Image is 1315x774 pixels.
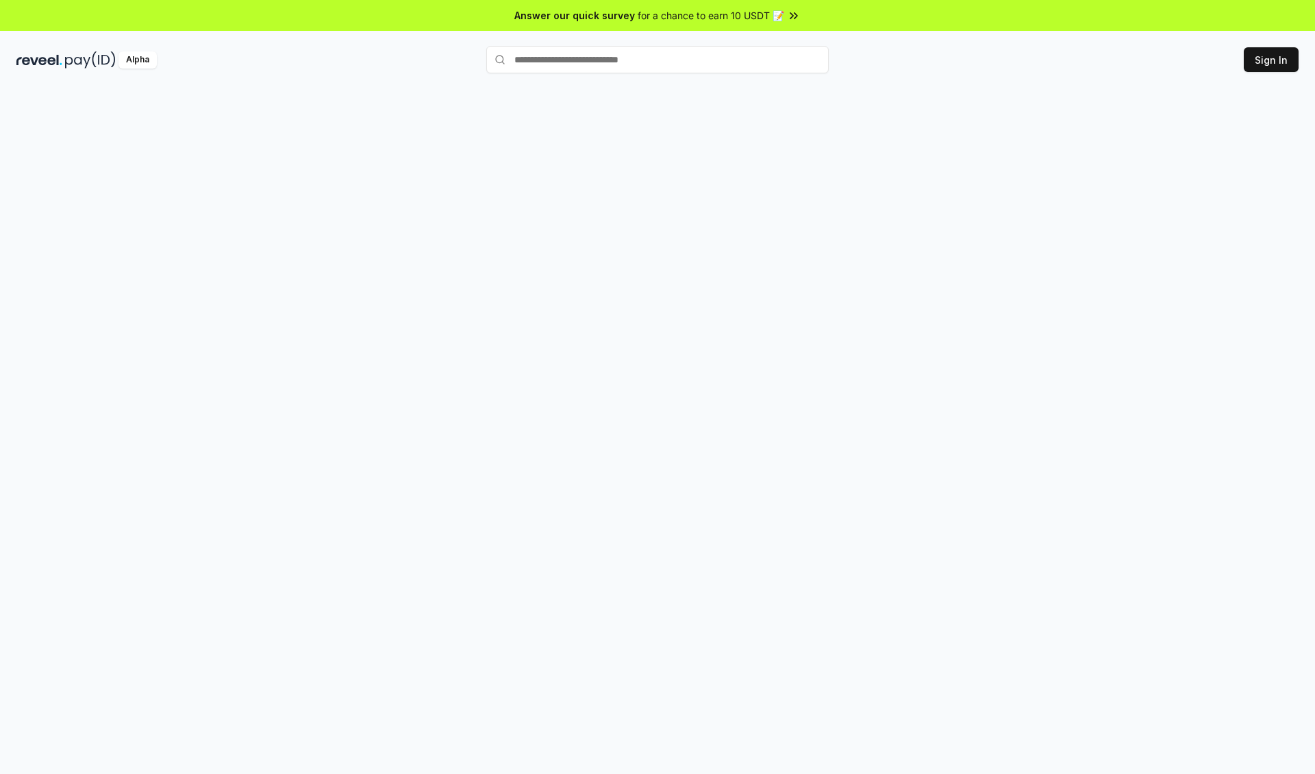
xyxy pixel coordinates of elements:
div: Alpha [118,51,157,69]
img: reveel_dark [16,51,62,69]
img: pay_id [65,51,116,69]
span: for a chance to earn 10 USDT 📝 [638,8,784,23]
span: Answer our quick survey [514,8,635,23]
button: Sign In [1244,47,1299,72]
